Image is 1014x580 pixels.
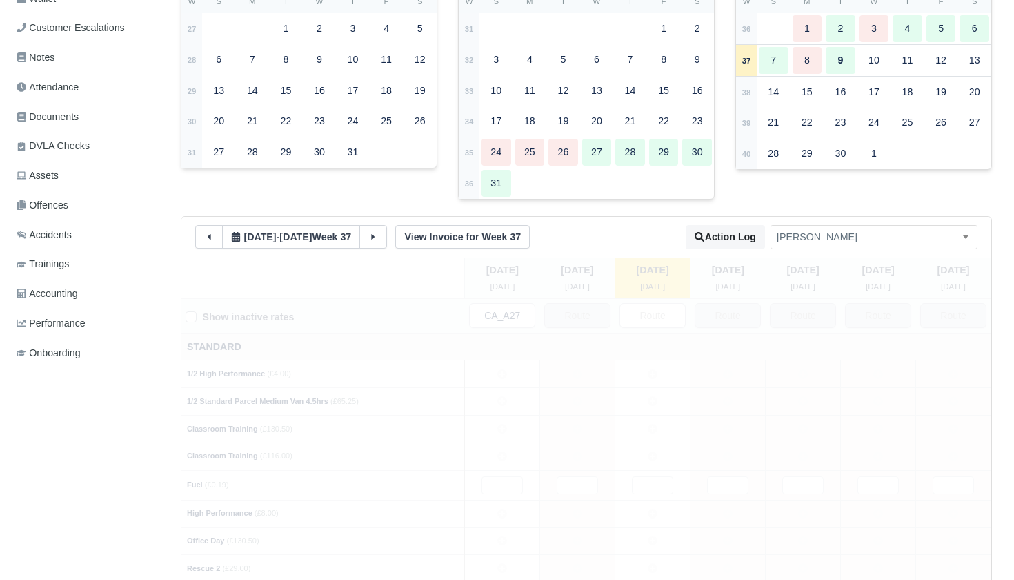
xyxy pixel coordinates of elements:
div: 16 [826,79,855,106]
div: 16 [305,77,335,104]
strong: 40 [742,150,751,158]
div: 13 [582,77,612,104]
span: 4 days from now [279,231,312,242]
div: 27 [960,109,989,136]
button: Action Log [686,225,765,249]
div: 2 [826,15,855,42]
div: 27 [582,139,612,166]
span: Accidents [17,227,72,243]
span: Ogun Oran [771,225,977,249]
div: 29 [271,139,301,166]
div: 6 [960,15,989,42]
div: 17 [338,77,368,104]
div: 29 [649,139,679,166]
div: 30 [305,139,335,166]
div: 28 [759,140,788,167]
div: 31 [481,170,511,197]
span: Performance [17,316,86,331]
span: Onboarding [17,345,81,361]
strong: 36 [742,25,751,33]
a: Accounting [11,280,164,307]
div: 18 [893,79,922,106]
div: 22 [793,109,822,136]
div: 28 [615,139,645,166]
div: 5 [926,15,956,42]
div: 20 [960,79,989,106]
span: 2 days ago [243,231,276,242]
div: 30 [682,139,712,166]
div: 9 [682,46,712,73]
div: 21 [615,108,645,135]
div: 10 [859,47,889,74]
div: 18 [372,77,401,104]
span: Documents [17,109,79,125]
div: 15 [649,77,679,104]
button: [DATE]-[DATE]Week 37 [222,225,360,249]
span: Assets [17,168,59,184]
strong: 36 [465,180,474,188]
a: View Invoice for Week 37 [395,225,530,249]
div: 6 [582,46,612,73]
span: Customer Escalations [17,20,125,36]
div: 27 [204,139,234,166]
a: Assets [11,162,164,189]
div: 15 [271,77,301,104]
div: 26 [405,108,435,135]
div: 4 [893,15,922,42]
div: 26 [548,139,578,166]
div: 14 [238,77,268,104]
div: 31 [338,139,368,166]
a: Accidents [11,222,164,249]
div: 15 [793,79,822,106]
div: 11 [893,47,922,74]
strong: 31 [465,25,474,33]
strong: 39 [742,119,751,127]
div: 24 [338,108,368,135]
a: DVLA Checks [11,133,164,159]
div: 12 [405,46,435,73]
a: Onboarding [11,340,164,367]
div: 25 [372,108,401,135]
div: 25 [893,109,922,136]
div: 28 [238,139,268,166]
div: 12 [548,77,578,104]
div: 17 [481,108,511,135]
div: 24 [859,109,889,136]
div: 13 [960,47,989,74]
div: 4 [515,46,545,73]
div: 23 [305,108,335,135]
strong: 34 [465,117,474,126]
div: 2 [682,15,712,42]
div: 4 [372,15,401,42]
div: 3 [859,15,889,42]
span: Attendance [17,79,79,95]
span: DVLA Checks [17,138,90,154]
div: 7 [238,46,268,73]
div: 3 [481,46,511,73]
strong: 35 [465,148,474,157]
div: 5 [405,15,435,42]
strong: 38 [742,88,751,97]
div: 1 [793,15,822,42]
div: 21 [759,109,788,136]
a: Notes [11,44,164,71]
div: 8 [649,46,679,73]
div: 16 [682,77,712,104]
strong: 29 [188,87,197,95]
a: Offences [11,192,164,219]
div: 21 [238,108,268,135]
div: 8 [271,46,301,73]
div: 19 [548,108,578,135]
iframe: Chat Widget [945,514,1014,580]
strong: 30 [188,117,197,126]
div: 9 [305,46,335,73]
div: 6 [204,46,234,73]
strong: 37 [742,57,751,65]
div: 22 [649,108,679,135]
div: 5 [548,46,578,73]
div: 12 [926,47,956,74]
div: 11 [372,46,401,73]
strong: 27 [188,25,197,33]
span: Trainings [17,256,69,272]
div: 1 [649,15,679,42]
